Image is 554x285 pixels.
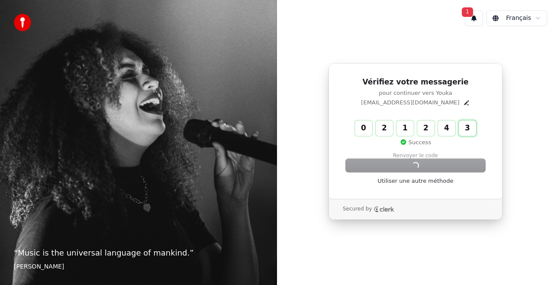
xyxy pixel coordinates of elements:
a: Clerk logo [374,206,394,212]
footer: [PERSON_NAME] [14,262,263,271]
span: 1 [462,7,473,17]
button: Edit [463,99,470,106]
p: Secured by [343,206,372,213]
p: [EMAIL_ADDRESS][DOMAIN_NAME] [361,99,459,107]
p: “ Music is the universal language of mankind. ” [14,247,263,259]
input: Enter verification code [355,120,493,136]
p: Success [400,139,431,146]
h1: Vérifiez votre messagerie [346,77,485,87]
a: Utiliser une autre méthode [378,177,454,185]
p: pour continuer vers Youka [346,89,485,97]
button: 1 [465,10,483,26]
img: youka [14,14,31,31]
